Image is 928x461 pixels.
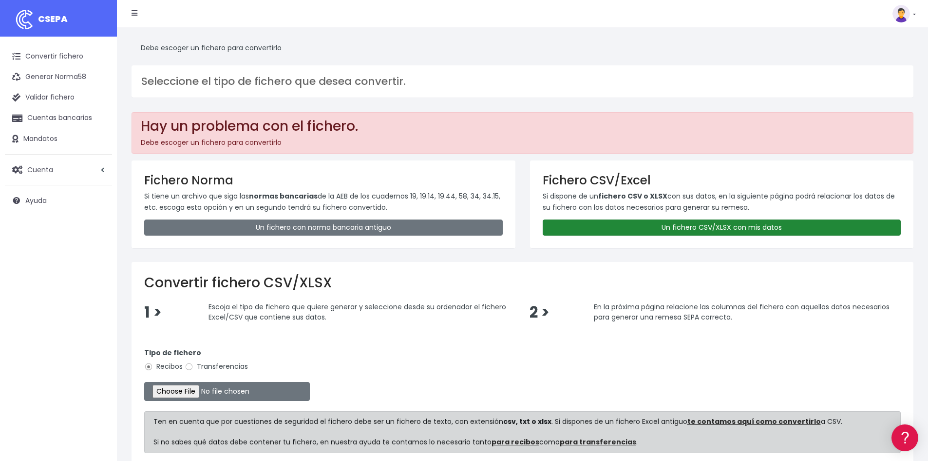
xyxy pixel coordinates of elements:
[10,234,185,243] div: Programadores
[503,417,551,426] strong: csv, txt o xlsx
[10,209,185,224] a: General
[543,220,901,236] a: Un fichero CSV/XLSX con mis datos
[10,123,185,139] a: Formatos
[208,301,506,322] span: Escoja el tipo de fichero que quiere generar y seleccione desde su ordenador el fichero Excel/CSV...
[249,191,318,201] strong: normas bancarias
[132,37,913,59] div: Debe escoger un fichero para convertirlo
[5,108,112,128] a: Cuentas bancarias
[492,437,539,447] a: para recibos
[687,417,821,426] a: te contamos aquí como convertirlo
[10,194,185,203] div: Facturación
[144,348,201,358] strong: Tipo de fichero
[10,108,185,117] div: Convertir ficheros
[141,118,905,135] h2: Hay un problema con el fichero.
[598,191,667,201] strong: fichero CSV o XLSX
[10,249,185,264] a: API
[594,301,890,322] span: En la próxima página relacione las columnas del fichero con aquellos datos necesarios para genera...
[144,173,503,187] h3: Fichero Norma
[12,7,37,32] img: logo
[10,83,185,98] a: Información general
[560,437,636,447] a: para transferencias
[141,75,904,88] h3: Seleccione el tipo de fichero que desea convertir.
[10,169,185,184] a: Perfiles de empresas
[144,361,183,372] label: Recibos
[144,275,901,291] h2: Convertir fichero CSV/XLSX
[5,87,112,108] a: Validar fichero
[38,13,68,25] span: CSEPA
[144,411,901,453] div: Ten en cuenta que por cuestiones de seguridad el fichero debe ser un fichero de texto, con extens...
[185,361,248,372] label: Transferencias
[5,190,112,211] a: Ayuda
[10,154,185,169] a: Videotutoriales
[530,302,549,323] span: 2 >
[10,139,185,154] a: Problemas habituales
[134,281,188,290] a: POWERED BY ENCHANT
[144,191,503,213] p: Si tiene un archivo que siga las de la AEB de los cuadernos 19, 19.14, 19.44, 58, 34, 34.15, etc....
[25,196,47,205] span: Ayuda
[10,68,185,77] div: Información general
[132,112,913,154] div: Debe escoger un fichero para convertirlo
[5,160,112,180] a: Cuenta
[27,164,53,174] span: Cuenta
[543,173,901,187] h3: Fichero CSV/Excel
[5,46,112,67] a: Convertir fichero
[144,302,162,323] span: 1 >
[5,67,112,87] a: Generar Norma58
[892,5,910,22] img: profile
[10,261,185,278] button: Contáctanos
[144,220,503,236] a: Un fichero con norma bancaria antiguo
[543,191,901,213] p: Si dispone de un con sus datos, en la siguiente página podrá relacionar los datos de su fichero c...
[5,129,112,149] a: Mandatos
